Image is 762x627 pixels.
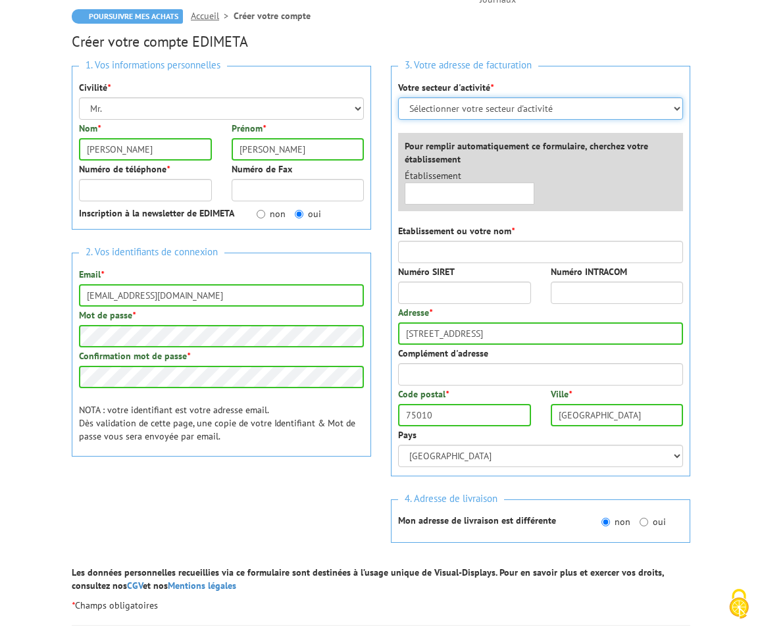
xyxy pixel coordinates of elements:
[398,428,417,441] label: Pays
[640,518,648,526] input: oui
[79,81,111,94] label: Civilité
[234,9,311,22] li: Créer votre compte
[79,207,234,219] strong: Inscription à la newsletter de EDIMETA
[398,81,494,94] label: Votre secteur d'activité
[398,57,538,74] span: 3. Votre adresse de facturation
[79,309,136,322] label: Mot de passe
[79,122,101,135] label: Nom
[79,349,190,363] label: Confirmation mot de passe
[405,139,683,166] label: Pour remplir automatiquement ce formulaire, cherchez votre établissement
[551,388,572,401] label: Ville
[79,163,170,176] label: Numéro de téléphone
[127,580,143,591] a: CGV
[716,582,762,627] button: Cookies (fenêtre modale)
[398,388,449,401] label: Code postal
[398,306,432,319] label: Adresse
[79,243,224,261] span: 2. Vos identifiants de connexion
[232,163,292,176] label: Numéro de Fax
[257,207,286,220] label: non
[72,566,664,591] strong: Les données personnelles recueillies via ce formulaire sont destinées à l’usage unique de Visual-...
[723,588,755,620] img: Cookies (fenêtre modale)
[168,580,236,591] a: Mentions légales
[398,347,488,360] label: Complément d'adresse
[232,122,266,135] label: Prénom
[601,515,630,528] label: non
[72,34,690,49] h2: Créer votre compte EDIMETA
[72,599,690,612] p: Champs obligatoires
[79,268,104,281] label: Email
[398,490,504,508] span: 4. Adresse de livraison
[72,480,272,531] iframe: reCAPTCHA
[79,57,227,74] span: 1. Vos informations personnelles
[72,9,183,24] a: Poursuivre mes achats
[551,265,627,278] label: Numéro INTRACOM
[398,224,515,238] label: Etablissement ou votre nom
[191,10,234,22] a: Accueil
[295,210,303,218] input: oui
[601,518,610,526] input: non
[79,403,364,443] p: NOTA : votre identifiant est votre adresse email. Dès validation de cette page, une copie de votr...
[395,169,544,205] div: Établissement
[398,265,455,278] label: Numéro SIRET
[398,514,556,526] strong: Mon adresse de livraison est différente
[295,207,321,220] label: oui
[257,210,265,218] input: non
[640,515,666,528] label: oui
